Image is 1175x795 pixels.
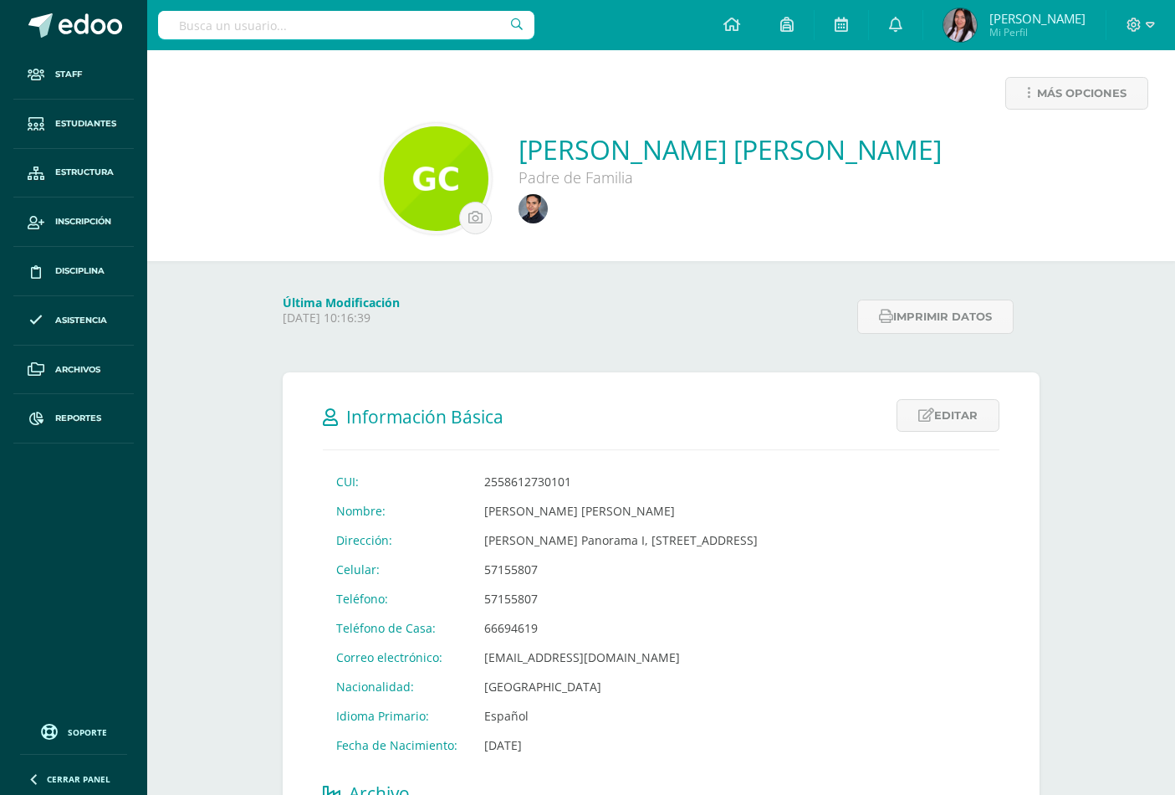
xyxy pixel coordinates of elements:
[13,247,134,296] a: Disciplina
[323,643,471,672] td: Correo electrónico:
[519,167,942,187] div: Padre de Familia
[519,194,548,223] img: 80e36ff8fcd11d328f404d8bf550a5da.png
[283,295,847,310] h4: Última Modificación
[20,720,127,742] a: Soporte
[13,50,134,100] a: Staff
[13,197,134,247] a: Inscripción
[1037,78,1126,109] span: Más opciones
[283,310,847,326] p: [DATE] 10:16:39
[471,613,771,643] td: 66694619
[323,467,471,496] td: CUI:
[55,412,101,425] span: Reportes
[471,467,771,496] td: 2558612730101
[471,731,771,760] td: [DATE]
[471,672,771,701] td: [GEOGRAPHIC_DATA]
[55,215,111,228] span: Inscripción
[943,8,977,42] img: 1c4a8e29229ca7cba10d259c3507f649.png
[857,300,1014,334] button: Imprimir datos
[13,296,134,346] a: Asistencia
[323,496,471,526] td: Nombre:
[323,701,471,731] td: Idioma Primario:
[55,166,114,179] span: Estructura
[323,584,471,613] td: Teléfono:
[55,264,105,278] span: Disciplina
[323,613,471,643] td: Teléfono de Casa:
[471,701,771,731] td: Español
[55,363,100,377] span: Archivos
[989,25,1086,39] span: Mi Perfil
[13,346,134,395] a: Archivos
[55,314,107,327] span: Asistencia
[471,643,771,672] td: [EMAIL_ADDRESS][DOMAIN_NAME]
[384,126,488,231] img: 6c3eefab5541eb0b1750fc0d02661bd9.png
[989,10,1086,27] span: [PERSON_NAME]
[897,399,999,432] a: Editar
[471,555,771,584] td: 57155807
[323,526,471,555] td: Dirección:
[323,731,471,760] td: Fecha de Nacimiento:
[471,584,771,613] td: 57155807
[47,773,110,785] span: Cerrar panel
[519,131,942,167] a: [PERSON_NAME] [PERSON_NAME]
[471,526,771,555] td: [PERSON_NAME] Panorama I, [STREET_ADDRESS]
[1005,77,1148,110] a: Más opciones
[323,672,471,701] td: Nacionalidad:
[13,100,134,149] a: Estudiantes
[13,394,134,444] a: Reportes
[323,555,471,584] td: Celular:
[55,68,82,81] span: Staff
[55,117,116,131] span: Estudiantes
[158,11,534,39] input: Busca un usuario...
[68,726,107,738] span: Soporte
[346,405,503,428] span: Información Básica
[471,496,771,526] td: [PERSON_NAME] [PERSON_NAME]
[13,149,134,198] a: Estructura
